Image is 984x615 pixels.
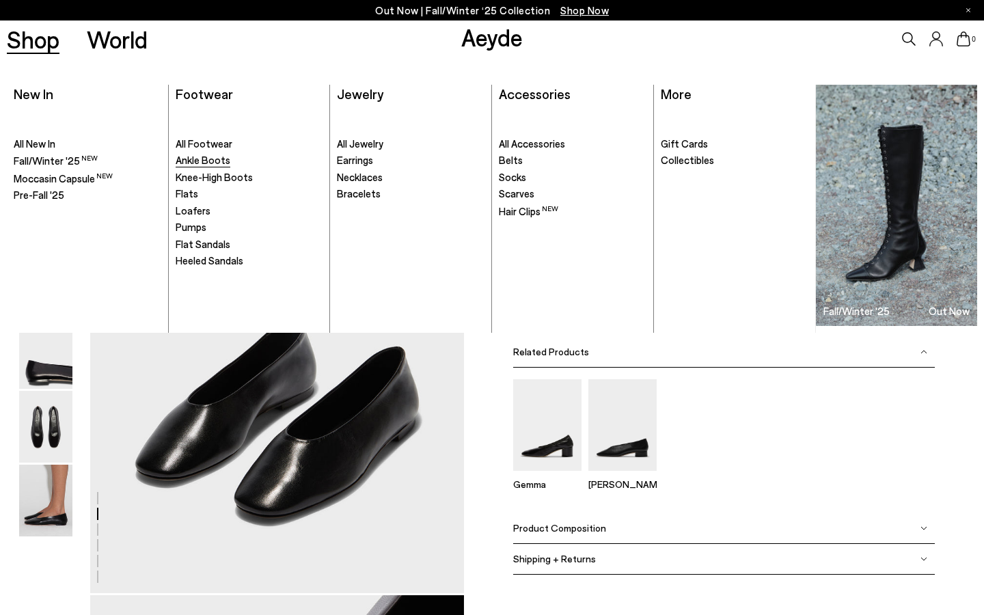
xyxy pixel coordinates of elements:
span: Moccasin Capsule [14,172,113,184]
img: Group_1295_900x.jpg [816,85,977,326]
a: Flats [176,187,323,201]
a: Gemma Block Heel Pumps Gemma [513,461,582,490]
span: All New In [14,137,55,150]
img: Gemma Block Heel Pumps [513,379,582,470]
a: Aeyde [461,23,523,51]
a: All Jewelry [337,137,484,151]
a: Shop [7,27,59,51]
a: Earrings [337,154,484,167]
span: Earrings [337,154,373,166]
span: Heeled Sandals [176,254,243,266]
span: Pumps [176,221,206,233]
a: Knee-High Boots [176,171,323,184]
img: Kirsten Ballet Flats - Image 5 [19,391,72,463]
a: Necklaces [337,171,484,184]
span: Necklaces [337,171,383,183]
img: svg%3E [920,556,927,562]
a: Socks [499,171,646,184]
a: Bracelets [337,187,484,201]
p: [PERSON_NAME] [588,478,657,490]
span: All Jewelry [337,137,383,150]
a: All New In [14,137,161,151]
a: Footwear [176,85,233,102]
a: Pumps [176,221,323,234]
a: Accessories [499,85,571,102]
span: Knee-High Boots [176,171,253,183]
span: Navigate to /collections/new-in [560,4,609,16]
a: Fall/Winter '25 Out Now [816,85,977,326]
a: Heeled Sandals [176,254,323,268]
span: Belts [499,154,523,166]
span: Collectibles [661,154,714,166]
img: Delia Low-Heeled Ballet Pumps [588,379,657,470]
a: 0 [957,31,970,46]
span: 0 [970,36,977,43]
p: Gemma [513,478,582,490]
span: Ankle Boots [176,154,230,166]
span: All Footwear [176,137,232,150]
h3: Fall/Winter '25 [823,306,890,316]
span: Fall/Winter '25 [14,154,98,167]
a: Moccasin Capsule [14,172,161,186]
a: All Accessories [499,137,646,151]
img: svg%3E [920,525,927,532]
span: Related Products [513,346,589,357]
a: Pre-Fall '25 [14,189,161,202]
a: More [661,85,692,102]
a: New In [14,85,53,102]
span: Product Composition [513,522,606,534]
p: Out Now | Fall/Winter ‘25 Collection [375,2,609,19]
img: Kirsten Ballet Flats - Image 4 [19,317,72,389]
a: Hair Clips [499,204,646,219]
a: Collectibles [661,154,809,167]
a: All Footwear [176,137,323,151]
img: svg%3E [920,348,927,355]
span: Hair Clips [499,205,558,217]
a: Ankle Boots [176,154,323,167]
a: Jewelry [337,85,383,102]
span: Flats [176,187,198,200]
a: Loafers [176,204,323,218]
a: World [87,27,148,51]
a: Scarves [499,187,646,201]
img: Kirsten Ballet Flats - Image 6 [19,465,72,536]
span: Loafers [176,204,210,217]
h3: Out Now [929,306,970,316]
a: Fall/Winter '25 [14,154,161,168]
span: Shipping + Returns [513,553,596,564]
span: Bracelets [337,187,381,200]
span: All Accessories [499,137,565,150]
span: Gift Cards [661,137,708,150]
span: Socks [499,171,526,183]
a: Delia Low-Heeled Ballet Pumps [PERSON_NAME] [588,461,657,490]
a: Belts [499,154,646,167]
a: Gift Cards [661,137,809,151]
span: Flat Sandals [176,238,230,250]
span: Pre-Fall '25 [14,189,64,201]
a: Flat Sandals [176,238,323,251]
span: Scarves [499,187,534,200]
